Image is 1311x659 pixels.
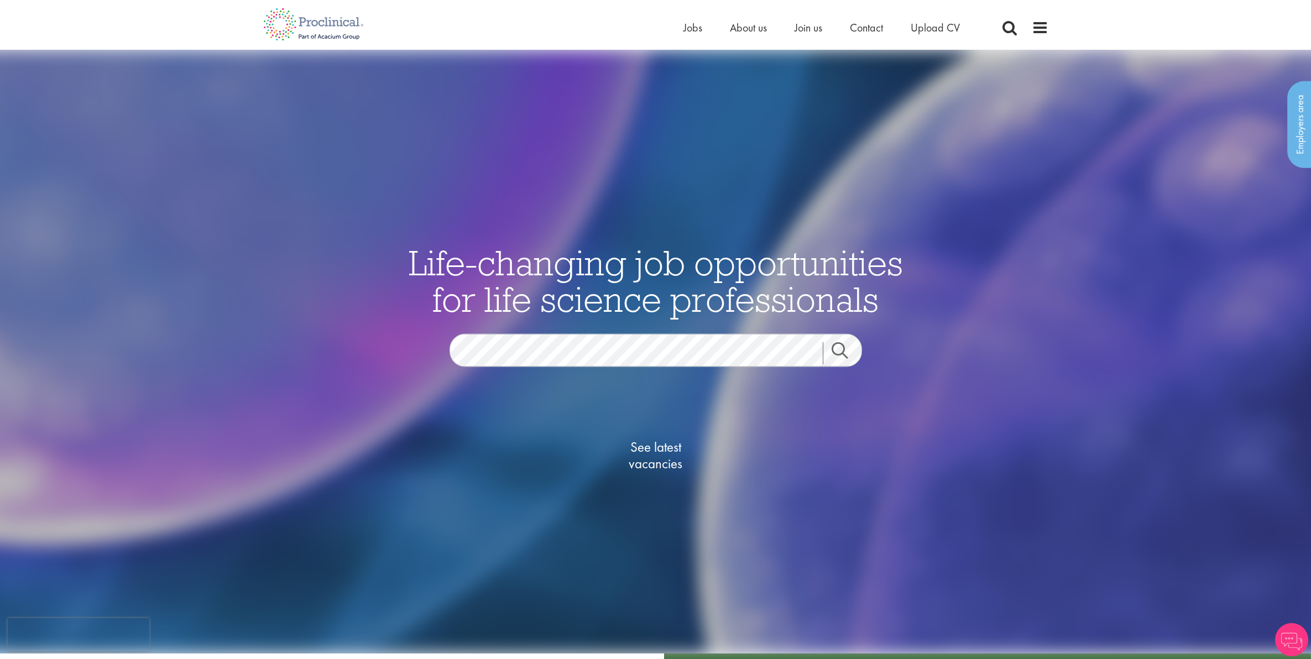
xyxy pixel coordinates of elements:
[409,240,903,321] span: Life-changing job opportunities for life science professionals
[911,20,960,35] a: Upload CV
[823,342,870,364] a: Job search submit button
[850,20,883,35] a: Contact
[8,618,149,651] iframe: reCAPTCHA
[795,20,822,35] a: Join us
[683,20,702,35] a: Jobs
[730,20,767,35] a: About us
[600,394,711,516] a: See latestvacancies
[600,438,711,472] span: See latest vacancies
[1275,623,1308,656] img: Chatbot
